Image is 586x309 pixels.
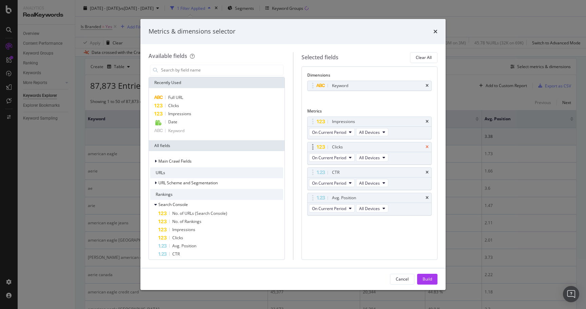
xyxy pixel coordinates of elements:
div: CTR [332,169,339,176]
span: Date [168,119,177,125]
div: times [433,27,437,36]
span: Keyword [168,128,184,133]
button: Build [417,274,437,285]
button: All Devices [356,153,388,162]
span: On Current Period [312,180,346,186]
span: URL Scheme and Segmentation [158,180,218,186]
div: times [426,120,429,124]
span: Clicks [172,235,183,241]
button: On Current Period [309,128,355,136]
span: All Devices [359,180,380,186]
div: Impressions [332,118,355,125]
span: Clicks [168,103,179,108]
div: Clear All [416,55,432,60]
div: Rankings [150,189,283,200]
div: Selected fields [301,54,338,61]
span: Impressions [168,111,191,117]
div: Clicks [332,144,343,150]
span: Main Crawl Fields [158,158,192,164]
div: Dimensions [307,72,432,81]
div: Metrics & dimensions selector [149,27,235,36]
div: times [426,145,429,149]
div: modal [140,19,446,290]
div: ClickstimesOn Current PeriodAll Devices [307,142,432,165]
div: times [426,84,429,88]
span: Avg. Position [172,243,196,249]
span: On Current Period [312,129,346,135]
button: All Devices [356,204,388,212]
button: Clear All [410,52,437,63]
div: times [426,196,429,200]
span: Full URL [168,95,183,100]
div: Metrics [307,108,432,117]
div: URLs [150,167,283,178]
div: Avg. Position [332,194,356,201]
div: Available fields [149,52,187,60]
div: All fields [149,140,285,151]
span: All Devices [359,155,380,161]
span: No. of Rankings [172,219,201,224]
span: Search Console [158,202,188,207]
span: Impressions [172,227,195,232]
div: ImpressionstimesOn Current PeriodAll Devices [307,117,432,139]
button: All Devices [356,179,388,187]
div: times [426,170,429,174]
div: Build [423,276,432,282]
button: On Current Period [309,153,355,162]
input: Search by field name [160,65,283,75]
span: No. of URLs (Search Console) [172,210,227,216]
button: On Current Period [309,179,355,187]
div: Open Intercom Messenger [563,286,579,302]
div: Recently Used [149,77,285,88]
div: CTRtimesOn Current PeriodAll Devices [307,167,432,190]
div: Avg. PositiontimesOn Current PeriodAll Devices [307,193,432,215]
span: On Current Period [312,206,346,211]
span: CTR [172,251,180,257]
div: Keyword [332,82,348,89]
button: Cancel [390,274,414,285]
div: Cancel [396,276,409,282]
span: All Devices [359,206,380,211]
button: All Devices [356,128,388,136]
span: On Current Period [312,155,346,161]
div: Keywordtimes [307,81,432,91]
span: All Devices [359,129,380,135]
button: On Current Period [309,204,355,212]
